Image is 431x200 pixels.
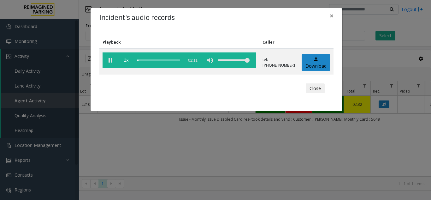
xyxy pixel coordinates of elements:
div: volume level [218,52,250,68]
th: Caller [259,36,298,49]
div: scrub bar [137,52,180,68]
a: Download [302,54,330,71]
button: Close [325,8,338,24]
button: Close [306,83,325,94]
th: Playback [99,36,259,49]
p: tel:[PHONE_NUMBER] [263,57,295,68]
h4: Incident's audio records [99,13,175,23]
span: × [330,11,334,20]
span: playback speed button [118,52,134,68]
